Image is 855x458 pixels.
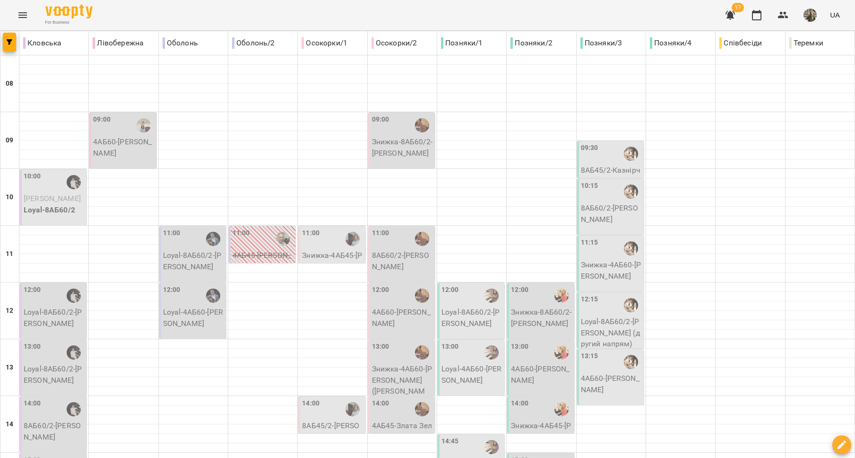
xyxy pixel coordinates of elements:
[206,289,220,303] img: Олексій КОЧЕТОВ
[232,37,275,49] p: Оболонь/2
[67,345,81,360] img: Анна ГОРБУЛІНА
[580,37,622,49] p: Позняки/3
[371,37,417,49] p: Осокорки/2
[719,37,762,49] p: Співбесіди
[581,373,642,395] p: 4АБ60 - [PERSON_NAME]
[24,194,81,203] span: [PERSON_NAME]
[372,363,433,408] p: Знижка-4АБ60 - [PERSON_NAME] ([PERSON_NAME])
[484,345,499,360] div: Ірина ЗЕНДРАН
[415,345,429,360] img: Юлія ПОГОРЄЛОВА
[415,289,429,303] img: Юлія ПОГОРЄЛОВА
[484,440,499,454] img: Ірина ЗЕНДРАН
[372,114,389,125] label: 09:00
[372,398,389,409] label: 14:00
[441,307,502,329] p: Loyal-8АБ60/2 - [PERSON_NAME]
[24,342,41,352] label: 13:00
[67,289,81,303] div: Анна ГОРБУЛІНА
[137,118,151,132] img: Ельміра АЛІЄВА
[302,398,320,409] label: 14:00
[441,436,459,447] label: 14:45
[511,420,572,442] p: Знижка-4АБ45 - [PERSON_NAME]
[24,171,41,182] label: 10:00
[24,285,41,295] label: 12:00
[67,402,81,416] img: Анна ГОРБУЛІНА
[415,402,429,416] img: Юлія ПОГОРЄЛОВА
[345,402,360,416] div: Людмила ЦВЄТКОВА
[24,307,85,329] p: Loyal-8АБ60/2 - [PERSON_NAME]
[554,345,569,360] img: Наталя ПОСИПАЙКО
[302,37,347,49] p: Осокорки/1
[484,289,499,303] img: Ірина ЗЕНДРАН
[372,307,433,329] p: 4АБ60 - [PERSON_NAME]
[581,351,598,361] label: 13:15
[23,37,61,49] p: Кловська
[581,316,642,350] p: Loyal-8АБ60/2 - [PERSON_NAME] (другий напрям)
[830,10,840,20] span: UA
[24,363,85,386] p: Loyal-8АБ60/2 - [PERSON_NAME]
[302,420,363,442] p: 8АБ45/2 - [PERSON_NAME]
[372,420,433,442] p: 4АБ45 - Злата Зеленівська
[163,228,181,238] label: 11:00
[372,342,389,352] label: 13:00
[276,232,290,246] img: Юрій ГАЛІС
[581,294,598,305] label: 12:15
[11,4,34,26] button: Menu
[372,228,389,238] label: 11:00
[441,285,459,295] label: 12:00
[6,192,13,203] h6: 10
[6,362,13,373] h6: 13
[163,250,224,272] p: Loyal-8АБ60/2 - [PERSON_NAME]
[624,185,638,199] img: Сергій ВЛАСОВИЧ
[581,165,642,198] p: 8АБ45/2 - Казнірчук [PERSON_NAME]
[163,307,224,329] p: Loyal-4АБ60 - [PERSON_NAME]
[624,355,638,369] img: Сергій ВЛАСОВИЧ
[163,285,181,295] label: 12:00
[345,232,360,246] img: Людмила ЦВЄТКОВА
[510,37,552,49] p: Позняки/2
[511,398,528,409] label: 14:00
[624,298,638,312] img: Сергій ВЛАСОВИЧ
[24,420,85,442] p: 8АБ60/2 - [PERSON_NAME]
[372,136,433,159] p: Знижка-8АБ60/2 - [PERSON_NAME]
[206,232,220,246] img: Олексій КОЧЕТОВ
[45,5,93,18] img: Voopty Logo
[163,37,198,49] p: Оболонь
[6,135,13,146] h6: 09
[803,9,817,22] img: d95d3a1f5a58f9939815add2f0358ac8.jpg
[67,175,81,189] div: Анна ГОРБУЛІНА
[302,228,320,238] label: 11:00
[581,203,642,225] p: 8АБ60/2 - [PERSON_NAME]
[554,289,569,303] img: Наталя ПОСИПАЙКО
[233,250,294,272] p: 4АБ45 - [PERSON_NAME]
[441,363,502,386] p: Loyal-4АБ60 - [PERSON_NAME]
[233,228,250,238] label: 11:00
[511,342,528,352] label: 13:00
[624,147,638,161] img: Сергій ВЛАСОВИЧ
[6,419,13,430] h6: 14
[554,402,569,416] img: Наталя ПОСИПАЙКО
[624,241,638,255] img: Сергій ВЛАСОВИЧ
[511,285,528,295] label: 12:00
[302,250,363,272] p: Знижка-4АБ45 - [PERSON_NAME]
[415,232,429,246] img: Юлія ПОГОРЄЛОВА
[93,114,111,125] label: 09:00
[650,37,691,49] p: Позняки/4
[826,6,844,24] button: UA
[415,118,429,132] div: Юлія ПОГОРЄЛОВА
